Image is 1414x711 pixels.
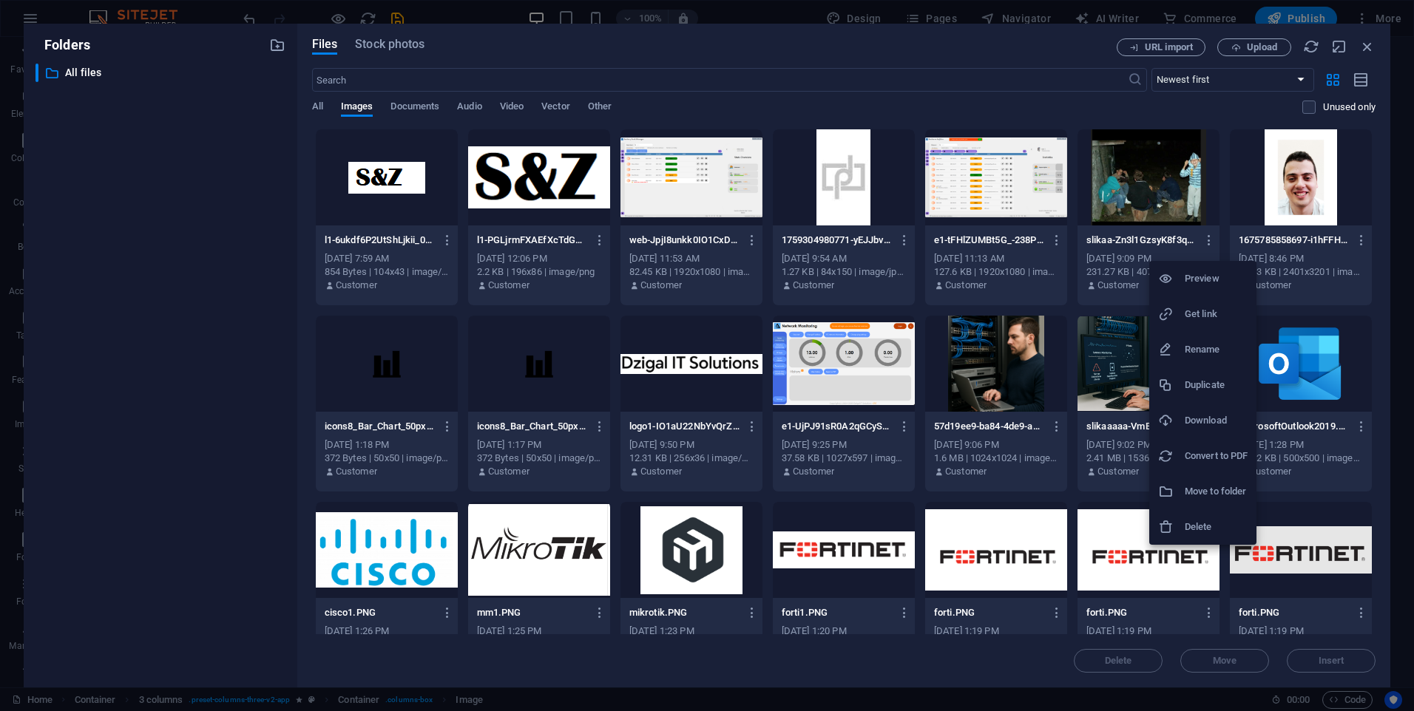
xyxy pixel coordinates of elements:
[1185,412,1248,429] h6: Download
[1185,483,1248,500] h6: Move to folder
[1185,305,1248,323] h6: Get link
[1185,270,1248,288] h6: Preview
[1185,376,1248,394] h6: Duplicate
[1185,447,1248,465] h6: Convert to PDF
[1185,518,1248,536] h6: Delete
[1185,341,1248,358] h6: Rename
